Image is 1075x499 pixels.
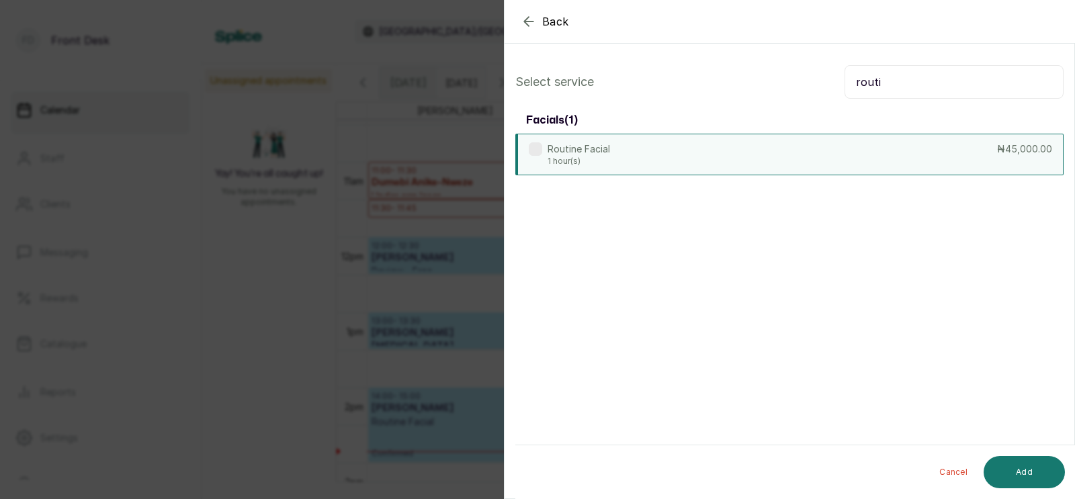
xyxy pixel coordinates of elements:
[548,156,610,167] p: 1 hour(s)
[997,142,1052,156] p: ₦45,000.00
[984,456,1065,488] button: Add
[526,112,578,128] h3: facials ( 1 )
[929,456,978,488] button: Cancel
[521,13,569,30] button: Back
[845,65,1064,99] input: Search.
[548,142,610,156] p: Routine Facial
[515,73,594,91] p: Select service
[542,13,569,30] span: Back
